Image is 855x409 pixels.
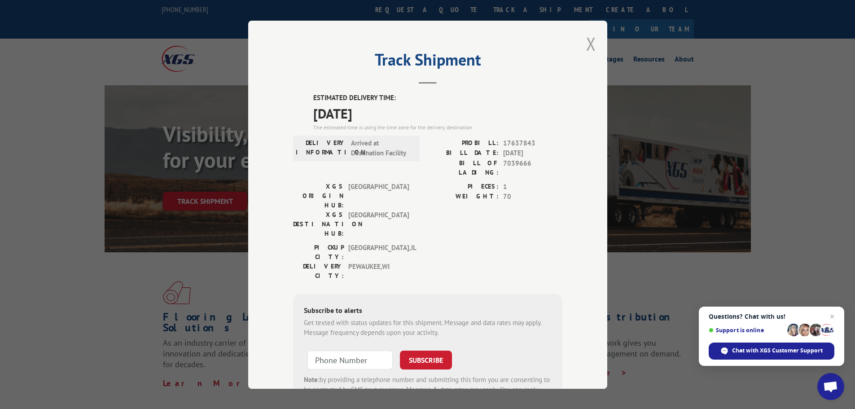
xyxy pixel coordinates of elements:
span: Arrived at Destination Facility [351,138,412,158]
div: by providing a telephone number and submitting this form you are consenting to be contacted by SM... [304,374,552,405]
span: 1 [503,181,562,192]
span: PEWAUKEE , WI [348,261,409,280]
span: 7039666 [503,158,562,177]
div: Get texted with status updates for this shipment. Message and data rates may apply. Message frequ... [304,317,552,338]
span: [DATE] [503,148,562,158]
input: Phone Number [307,350,393,369]
span: [GEOGRAPHIC_DATA] , IL [348,242,409,261]
label: BILL OF LADING: [428,158,499,177]
label: BILL DATE: [428,148,499,158]
strong: Note: [304,375,320,383]
span: [GEOGRAPHIC_DATA] [348,181,409,210]
span: Support is online [709,327,784,334]
div: Open chat [817,373,844,400]
label: PROBILL: [428,138,499,148]
div: The estimated time is using the time zone for the delivery destination. [313,123,562,131]
span: [DATE] [313,103,562,123]
div: Subscribe to alerts [304,304,552,317]
button: SUBSCRIBE [400,350,452,369]
label: PIECES: [428,181,499,192]
label: XGS DESTINATION HUB: [293,210,344,238]
label: ESTIMATED DELIVERY TIME: [313,93,562,103]
label: DELIVERY INFORMATION: [296,138,346,158]
label: XGS ORIGIN HUB: [293,181,344,210]
span: Questions? Chat with us! [709,313,834,320]
label: DELIVERY CITY: [293,261,344,280]
span: Chat with XGS Customer Support [732,347,823,355]
label: WEIGHT: [428,192,499,202]
h2: Track Shipment [293,53,562,70]
div: Chat with XGS Customer Support [709,343,834,360]
span: [GEOGRAPHIC_DATA] [348,210,409,238]
button: Close modal [586,32,596,56]
span: Close chat [827,311,837,322]
span: 70 [503,192,562,202]
span: 17637843 [503,138,562,148]
label: PICKUP CITY: [293,242,344,261]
